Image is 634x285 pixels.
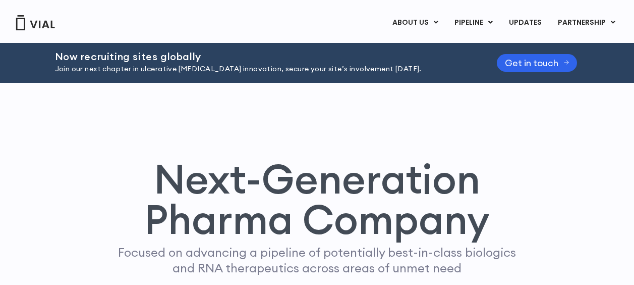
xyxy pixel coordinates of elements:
h2: Now recruiting sites globally [55,51,472,62]
a: ABOUT USMenu Toggle [384,14,446,31]
a: UPDATES [501,14,549,31]
a: PARTNERSHIPMenu Toggle [550,14,623,31]
a: PIPELINEMenu Toggle [446,14,500,31]
img: Vial Logo [15,15,55,30]
p: Focused on advancing a pipeline of potentially best-in-class biologics and RNA therapeutics acros... [114,245,521,276]
h1: Next-Generation Pharma Company [99,159,536,240]
span: Get in touch [505,59,558,67]
a: Get in touch [497,54,578,72]
p: Join our next chapter in ulcerative [MEDICAL_DATA] innovation, secure your site’s involvement [DA... [55,64,472,75]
